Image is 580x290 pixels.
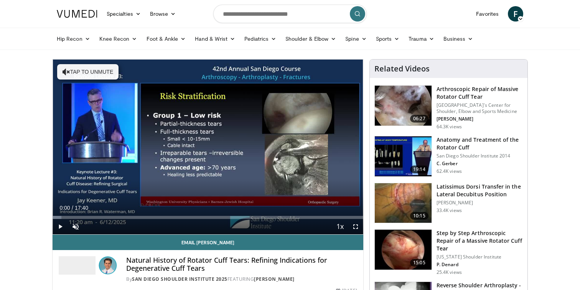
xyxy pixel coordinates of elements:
[374,136,523,177] a: 19:14 Anatomy and Treatment of the Rotator Cuff San Diego Shoulder Institute 2014 C. Gerber 62.4K...
[142,31,191,46] a: Foot & Ankle
[471,6,503,22] a: Favorites
[68,219,83,234] button: Unmute
[374,64,430,73] h4: Related Videos
[53,235,363,250] a: Email [PERSON_NAME]
[410,212,428,220] span: 10:15
[437,136,523,151] h3: Anatomy and Treatment of the Rotator Cuff
[99,256,117,275] img: Avatar
[333,219,348,234] button: Playback Rate
[95,31,142,46] a: Knee Recon
[213,5,367,23] input: Search topics, interventions
[437,262,523,268] p: P. Denard
[348,219,363,234] button: Fullscreen
[439,31,478,46] a: Business
[375,230,432,270] img: 7cd5bdb9-3b5e-40f2-a8f4-702d57719c06.150x105_q85_crop-smart_upscale.jpg
[281,31,341,46] a: Shoulder & Elbow
[437,85,523,101] h3: Arthroscopic Repair of Massive Rotator Cuff Tear
[190,31,240,46] a: Hand & Wrist
[375,86,432,126] img: 281021_0002_1.png.150x105_q85_crop-smart_upscale.jpg
[437,102,523,114] p: [GEOGRAPHIC_DATA]'s Center for Shoulder, Elbow and Sports Medicine
[437,153,523,159] p: San Diego Shoulder Institute 2014
[437,183,523,198] h3: Latissimus Dorsi Transfer in the Lateral Decubitus Position
[375,183,432,223] img: 38501_0000_3.png.150x105_q85_crop-smart_upscale.jpg
[437,124,462,130] p: 64.3K views
[374,183,523,224] a: 10:15 Latissimus Dorsi Transfer in the Lateral Decubitus Position [PERSON_NAME] 33.4K views
[57,10,97,18] img: VuMedi Logo
[410,259,428,267] span: 15:05
[53,219,68,234] button: Play
[59,205,70,211] span: 0:00
[53,216,363,219] div: Progress Bar
[374,229,523,275] a: 15:05 Step by Step Arthroscopic Repair of a Massive Rotator Cuff Tear [US_STATE] Shoulder Institu...
[404,31,439,46] a: Trauma
[437,207,462,214] p: 33.4K views
[508,6,523,22] a: F
[126,276,357,283] div: By FEATURING
[371,31,404,46] a: Sports
[437,168,462,174] p: 62.4K views
[375,136,432,176] img: 58008271-3059-4eea-87a5-8726eb53a503.150x105_q85_crop-smart_upscale.jpg
[52,31,95,46] a: Hip Recon
[145,6,181,22] a: Browse
[132,276,227,282] a: San Diego Shoulder Institute 2025
[102,6,145,22] a: Specialties
[410,166,428,173] span: 19:14
[240,31,281,46] a: Pediatrics
[53,60,363,235] video-js: Video Player
[75,205,88,211] span: 17:40
[254,276,295,282] a: [PERSON_NAME]
[410,115,428,123] span: 06:27
[374,85,523,130] a: 06:27 Arthroscopic Repair of Massive Rotator Cuff Tear [GEOGRAPHIC_DATA]'s Center for Shoulder, E...
[437,254,523,260] p: [US_STATE] Shoulder Institute
[437,161,523,167] p: C. Gerber
[57,64,119,80] button: Tap to unmute
[341,31,371,46] a: Spine
[72,205,73,211] span: /
[437,269,462,275] p: 25.4K views
[437,116,523,122] p: [PERSON_NAME]
[437,229,523,252] h3: Step by Step Arthroscopic Repair of a Massive Rotator Cuff Tear
[126,256,357,273] h4: Natural History of Rotator Cuff Tears: Refining Indications for Degenerative Cuff Tears
[437,200,523,206] p: [PERSON_NAME]
[59,256,96,275] img: San Diego Shoulder Institute 2025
